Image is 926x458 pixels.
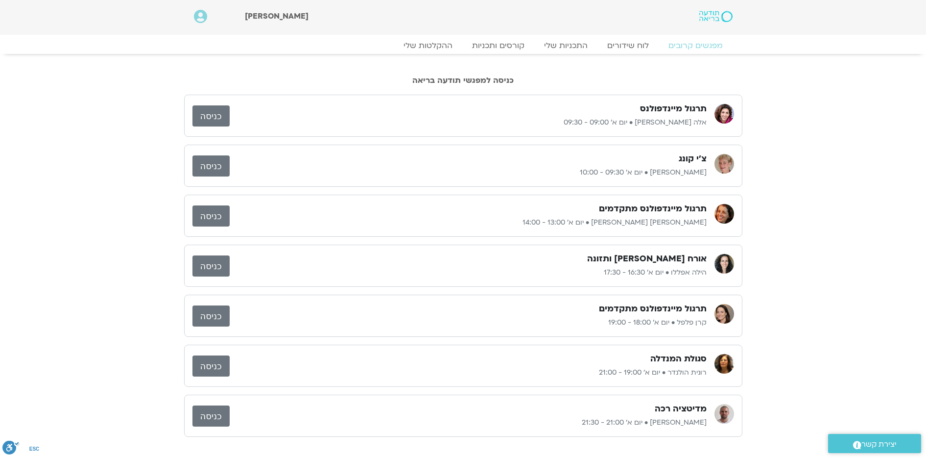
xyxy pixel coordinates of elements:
[714,354,734,374] img: רונית הולנדר
[230,117,707,128] p: אלה [PERSON_NAME] • יום א׳ 09:00 - 09:30
[230,317,707,329] p: קרן פלפל • יום א׳ 18:00 - 19:00
[230,267,707,279] p: הילה אפללו • יום א׳ 16:30 - 17:30
[192,155,230,177] a: כניסה
[184,76,742,85] h2: כניסה למפגשי תודעה בריאה
[679,153,707,165] h3: צ'י קונג
[192,205,230,227] a: כניסה
[714,254,734,274] img: הילה אפללו
[534,41,597,51] a: התכניות שלי
[597,41,659,51] a: לוח שידורים
[462,41,534,51] a: קורסים ותכניות
[714,404,734,424] img: דקל קנטי
[714,104,734,124] img: אלה טולנאי
[599,203,707,215] h3: תרגול מיינדפולנס מתקדמים
[230,417,707,429] p: [PERSON_NAME] • יום א׳ 21:00 - 21:30
[192,255,230,277] a: כניסה
[192,105,230,127] a: כניסה
[714,204,734,224] img: סיגל בירן אבוחצירה
[230,167,707,178] p: [PERSON_NAME] • יום א׳ 09:30 - 10:00
[861,438,897,451] span: יצירת קשר
[192,406,230,427] a: כניסה
[599,303,707,315] h3: תרגול מיינדפולנס מתקדמים
[192,356,230,377] a: כניסה
[714,154,734,174] img: חני שלם
[245,11,309,22] span: [PERSON_NAME]
[659,41,733,51] a: מפגשים קרובים
[828,434,921,453] a: יצירת קשר
[230,217,707,229] p: [PERSON_NAME] [PERSON_NAME] • יום א׳ 13:00 - 14:00
[650,353,707,365] h3: סגולת המנדלה
[230,367,707,379] p: רונית הולנדר • יום א׳ 19:00 - 21:00
[587,253,707,265] h3: אורח [PERSON_NAME] ותזונה
[655,403,707,415] h3: מדיטציה רכה
[194,41,733,51] nav: Menu
[192,305,230,327] a: כניסה
[640,103,707,115] h3: תרגול מיינדפולנס
[714,304,734,324] img: קרן פלפל
[394,41,462,51] a: ההקלטות שלי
